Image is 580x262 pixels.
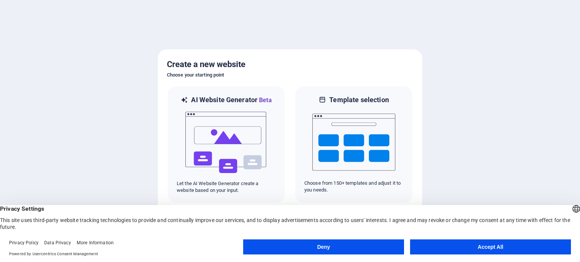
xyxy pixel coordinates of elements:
span: Beta [258,97,272,104]
p: Let the AI Website Generator create a website based on your input. [177,180,276,194]
div: Template selectionChoose from 150+ templates and adjust it to you needs. [295,86,413,204]
img: ai [185,105,268,180]
h6: Choose your starting point [167,70,413,80]
h6: Template selection [329,95,389,104]
div: AI Website GeneratorBetaaiLet the AI Website Generator create a website based on your input. [167,86,285,204]
h6: AI Website Generator [191,95,271,105]
h5: Create a new website [167,58,413,70]
p: Choose from 150+ templates and adjust it to you needs. [304,180,403,193]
